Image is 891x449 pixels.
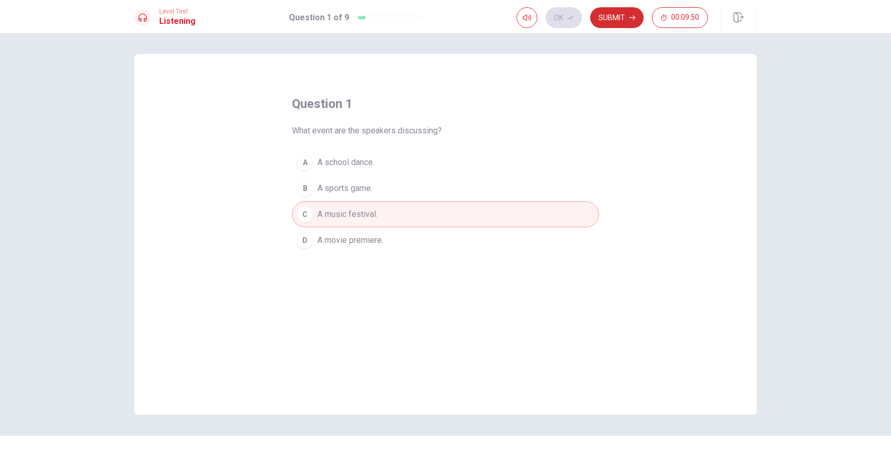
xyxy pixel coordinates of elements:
span: A movie premiere. [317,234,383,247]
div: B [297,180,313,197]
h4: question 1 [292,96,353,112]
button: 00:09:50 [652,7,708,28]
span: What event are the speakers discussing? [292,125,442,137]
button: DA movie premiere. [292,227,599,253]
span: A sports game. [317,182,372,195]
button: AA school dance. [292,149,599,175]
span: A music festival. [317,208,378,221]
div: C [297,206,313,223]
div: A [297,154,313,171]
span: A school dance. [317,156,374,169]
h1: Question 1 of 9 [289,11,349,24]
h1: Listening [159,15,196,28]
button: CA music festival. [292,201,599,227]
button: BA sports game. [292,175,599,201]
span: 00:09:50 [671,13,699,22]
div: D [297,232,313,249]
button: Submit [590,7,644,28]
span: Level Test [159,8,196,15]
